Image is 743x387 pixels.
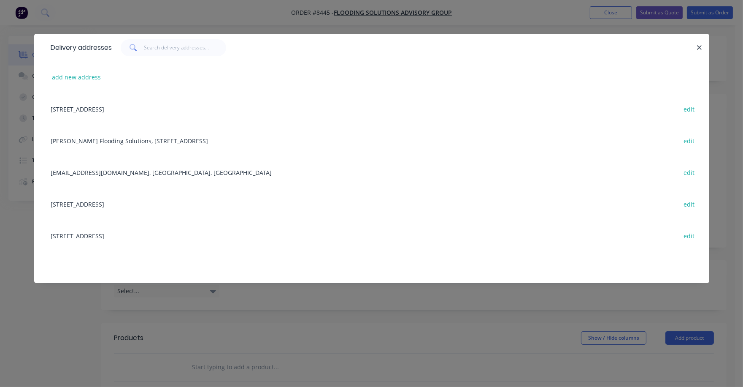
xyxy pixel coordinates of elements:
[47,220,697,251] div: [STREET_ADDRESS]
[679,103,699,114] button: edit
[47,156,697,188] div: [EMAIL_ADDRESS][DOMAIN_NAME], [GEOGRAPHIC_DATA], [GEOGRAPHIC_DATA]
[47,93,697,125] div: [STREET_ADDRESS]
[679,166,699,178] button: edit
[144,39,226,56] input: Search delivery addresses...
[47,188,697,220] div: [STREET_ADDRESS]
[47,125,697,156] div: [PERSON_NAME] Flooding Solutions, [STREET_ADDRESS]
[48,71,105,83] button: add new address
[47,34,112,61] div: Delivery addresses
[679,230,699,241] button: edit
[679,198,699,210] button: edit
[679,135,699,146] button: edit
